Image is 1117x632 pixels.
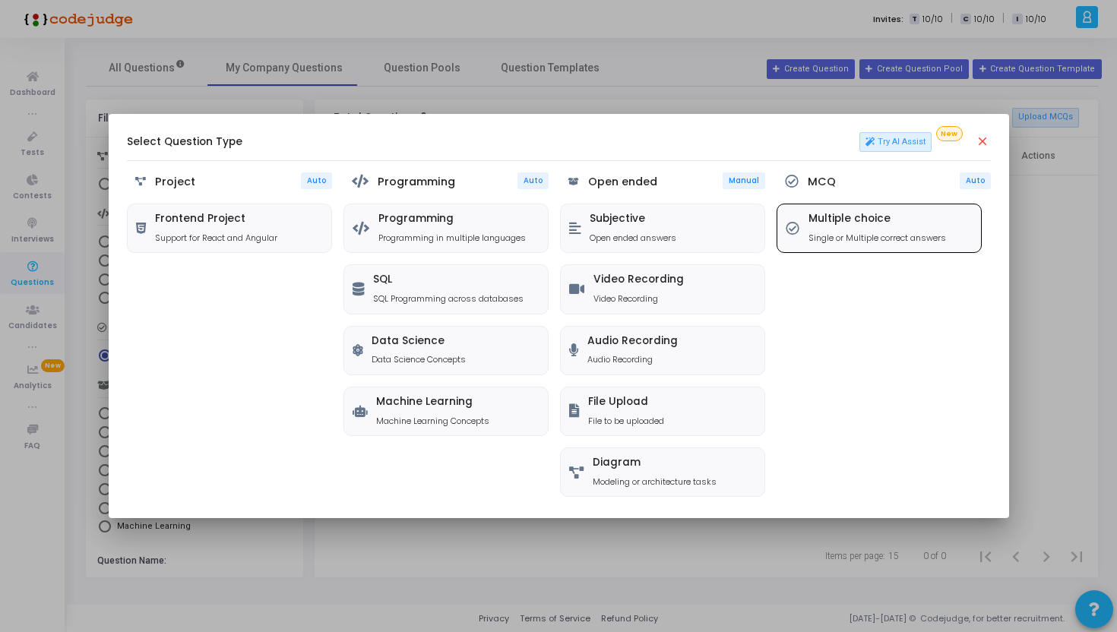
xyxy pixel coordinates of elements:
[590,213,676,226] h5: Subjective
[155,232,277,245] p: Support for React and Angular
[373,292,524,305] p: SQL Programming across databases
[307,175,326,185] span: Auto
[372,335,466,348] h5: Data Science
[729,175,759,185] span: Manual
[155,175,195,188] h5: Project
[155,213,277,226] h5: Frontend Project
[808,232,946,245] p: Single or Multiple correct answers
[378,232,526,245] p: Programming in multiple languages
[593,273,684,286] h5: Video Recording
[966,175,985,185] span: Auto
[593,476,717,488] p: Modeling or architecture tasks
[808,213,946,226] h5: Multiple choice
[593,292,684,305] p: Video Recording
[808,175,836,188] h5: MCQ
[593,457,717,469] h5: Diagram
[372,353,466,366] p: Data Science Concepts
[376,415,489,428] p: Machine Learning Concepts
[976,134,991,150] mat-icon: close
[588,396,664,409] h5: File Upload
[378,175,455,188] h5: Programming
[588,175,657,188] h5: Open ended
[524,175,543,185] span: Auto
[127,136,242,149] h5: Select Question Type
[588,415,664,428] p: File to be uploaded
[373,273,524,286] h5: SQL
[376,396,489,409] h5: Machine Learning
[587,353,678,366] p: Audio Recording
[859,132,932,152] a: Try AI Assist
[587,335,678,348] h5: Audio Recording
[590,232,676,245] p: Open ended answers
[936,126,963,142] span: New
[378,213,526,226] h5: Programming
